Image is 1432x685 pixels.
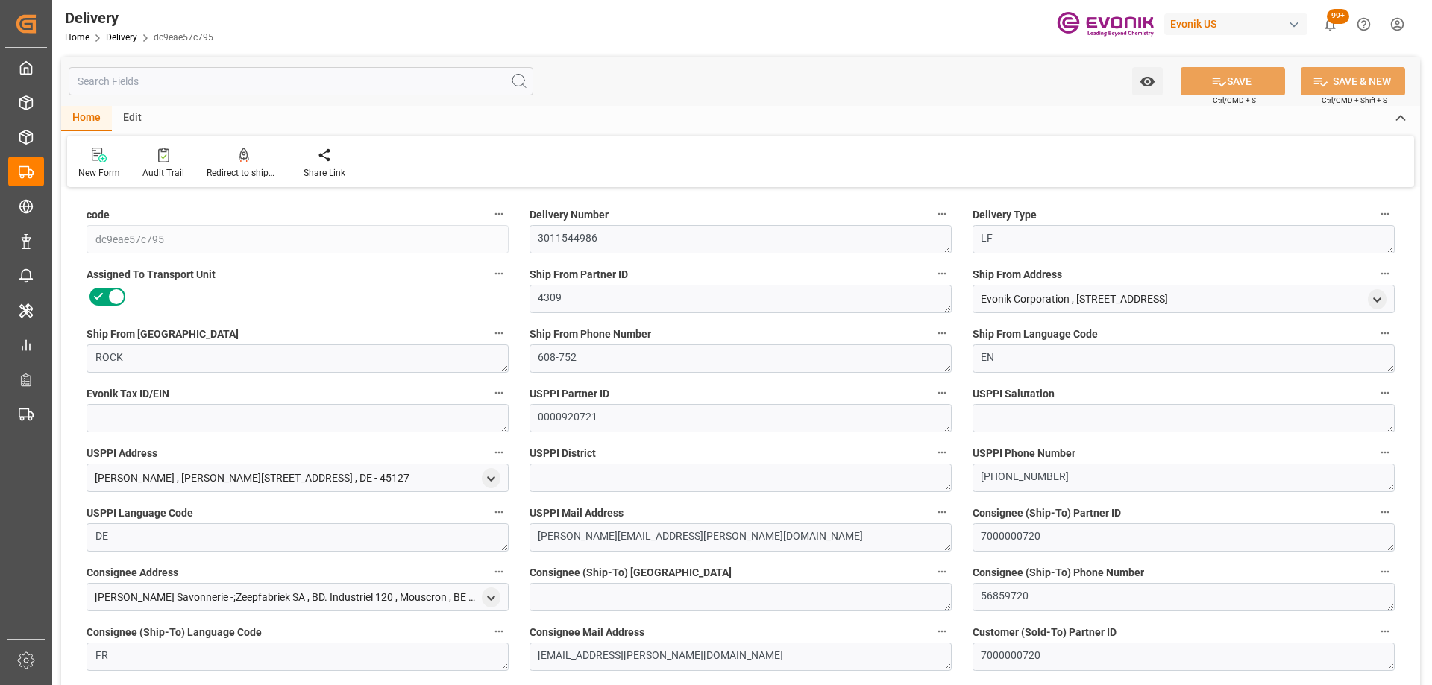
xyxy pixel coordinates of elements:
button: Delivery Type [1375,204,1395,224]
img: Evonik-brand-mark-Deep-Purple-RGB.jpeg_1700498283.jpeg [1057,11,1154,37]
textarea: 7000000720 [973,523,1395,552]
button: Consignee (Ship-To) Phone Number [1375,562,1395,581]
span: USPPI Language Code [87,505,193,521]
button: Ship From Address [1375,264,1395,283]
button: show 100 new notifications [1313,7,1347,41]
div: Evonik Corporation , [STREET_ADDRESS] [981,291,1168,307]
span: Consignee Mail Address [530,625,644,640]
button: USPPI Partner ID [932,383,952,403]
textarea: 608-752 [530,344,952,373]
button: open menu [1132,67,1163,95]
textarea: ROCK [87,344,509,373]
span: USPPI Phone Number [973,446,1075,461]
span: Ship From Phone Number [530,326,651,342]
button: USPPI Mail Address [932,502,952,522]
span: Consignee (Ship-To) Phone Number [973,565,1144,581]
button: Ship From Language Code [1375,323,1395,343]
span: Ship From Language Code [973,326,1098,342]
button: Evonik Tax ID/EIN [489,383,509,403]
textarea: 3011544986 [530,225,952,253]
span: Consignee (Ship-To) Partner ID [973,505,1121,521]
button: Consignee Mail Address [932,622,952,641]
button: Ship From [GEOGRAPHIC_DATA] [489,323,509,343]
button: USPPI Phone Number [1375,443,1395,462]
div: open menu [482,587,500,607]
button: Ship From Phone Number [932,323,952,343]
span: Consignee (Ship-To) Language Code [87,625,262,640]
div: Audit Trail [142,166,184,180]
span: USPPI District [530,446,596,461]
button: SAVE & NEW [1301,67,1405,95]
div: open menu [1368,289,1387,309]
span: code [87,207,110,223]
div: [PERSON_NAME] , [PERSON_NAME][STREET_ADDRESS] , DE - 45127 [95,470,409,486]
button: Delivery Number [932,204,952,224]
span: Ship From Address [973,267,1062,282]
textarea: [PERSON_NAME][EMAIL_ADDRESS][PERSON_NAME][DOMAIN_NAME] [530,523,952,552]
button: Consignee Address [489,562,509,581]
textarea: 0000920721 [530,404,952,432]
span: Consignee (Ship-To) [GEOGRAPHIC_DATA] [530,565,732,581]
button: Customer (Sold-To) Partner ID [1375,622,1395,641]
button: USPPI Salutation [1375,383,1395,403]
textarea: [EMAIL_ADDRESS][PERSON_NAME][DOMAIN_NAME] [530,643,952,671]
span: Ship From Partner ID [530,267,628,282]
textarea: LF [973,225,1395,253]
button: USPPI District [932,443,952,462]
textarea: [PHONE_NUMBER] [973,464,1395,492]
span: Customer (Sold-To) Partner ID [973,625,1117,640]
span: Delivery Type [973,207,1037,223]
span: Assigned To Transport Unit [87,267,216,282]
a: Delivery [106,32,137,42]
div: Home [61,106,112,131]
div: Delivery [65,7,213,29]
span: Ctrl/CMD + S [1213,95,1256,106]
button: Assigned To Transport Unit [489,264,509,283]
button: USPPI Language Code [489,502,509,522]
button: SAVE [1181,67,1285,95]
button: Evonik US [1164,10,1313,38]
span: USPPI Mail Address [530,505,624,521]
button: USPPI Address [489,443,509,462]
span: Consignee Address [87,565,178,581]
a: Home [65,32,89,42]
textarea: EN [973,344,1395,373]
textarea: FR [87,643,509,671]
span: Delivery Number [530,207,609,223]
span: Evonik Tax ID/EIN [87,386,169,402]
span: USPPI Partner ID [530,386,609,402]
button: Help Center [1347,7,1381,41]
button: Consignee (Ship-To) [GEOGRAPHIC_DATA] [932,562,952,581]
div: [PERSON_NAME] Savonnerie -;Zeepfabriek SA , BD. Industriel 120 , Mouscron , BE - 7700 [95,590,478,605]
div: Share Link [304,166,345,180]
button: code [489,204,509,224]
button: Consignee (Ship-To) Language Code [489,622,509,641]
textarea: 7000000720 [973,643,1395,671]
span: Ctrl/CMD + Shift + S [1322,95,1387,106]
div: open menu [482,468,500,488]
span: Ship From [GEOGRAPHIC_DATA] [87,326,239,342]
textarea: 56859720 [973,583,1395,611]
textarea: DE [87,523,509,552]
span: USPPI Address [87,446,157,461]
div: Edit [112,106,153,131]
div: New Form [78,166,120,180]
input: Search Fields [69,67,533,95]
span: USPPI Salutation [973,386,1055,402]
textarea: 4309 [530,285,952,313]
div: Redirect to shipment [207,166,281,180]
span: 99+ [1327,9,1349,24]
button: Ship From Partner ID [932,264,952,283]
div: Evonik US [1164,13,1307,35]
button: Consignee (Ship-To) Partner ID [1375,502,1395,522]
